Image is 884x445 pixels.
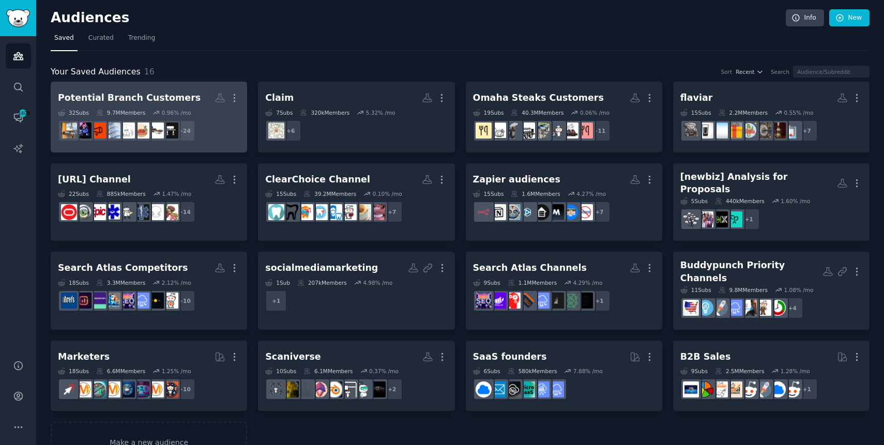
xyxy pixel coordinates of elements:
img: seo_saas [548,293,564,309]
img: Notion [490,204,506,220]
img: cocktails [784,122,800,139]
a: B2B Sales9Subs2.5MMembers1.28% /mo+1salesdevelopmentB2BSaaSstartupssalessalestechniquesb2b_salesB... [673,341,870,411]
div: 7.88 % /mo [573,367,603,375]
img: augmentedreality [355,381,371,397]
img: B2BSaaS [770,381,786,397]
div: Search [771,68,789,75]
a: Saved [51,30,78,51]
img: furniture [148,122,164,139]
div: Search Atlas Channels [473,262,587,274]
img: GiftIdeas [726,122,742,139]
input: Audience/Subreddit [793,66,870,78]
span: Your Saved Audiences [51,66,141,79]
span: 1408 [18,110,27,117]
div: Search Atlas Competitors [58,262,188,274]
img: seogrowth [490,293,506,309]
img: bigseo [519,293,535,309]
div: 6.1M Members [303,367,353,375]
a: Buddypunch Priority Channels11Subs9.8MMembers1.08% /mo+4ManicTimehumanresourcessweatystartupSaaSs... [673,252,870,330]
div: + 7 [796,120,818,142]
img: BBQ [519,122,535,139]
img: DentalHygiene [268,204,284,220]
img: dinner [490,122,506,139]
div: 11 Sub s [680,286,711,294]
div: 0.37 % /mo [369,367,399,375]
span: Curated [88,34,114,43]
div: Scaniverse [265,350,321,363]
img: B2BSales [697,381,713,397]
img: DigitalMarketing [104,381,120,397]
div: 2.2M Members [719,109,768,116]
div: [newbiz] Analysis for Proposals [680,171,837,196]
img: Entrepreneur [697,300,713,316]
img: Lawyertalk [562,122,578,139]
img: DentalAssistant [283,204,299,220]
img: cookingtonight [476,122,492,139]
a: Search Atlas Channels9Subs1.1MMembers4.29% /mo+1AiForSmallBusinesstopaitoolsseo_saasSaaSbigseoTec... [466,252,662,330]
div: 1.60 % /mo [781,197,810,205]
img: epicconsulting [90,204,106,220]
a: 1408 [6,105,31,130]
a: [newbiz] Analysis for Proposals5Subs440kMembers1.60% /mo+1AncestryAncestryDNAAgingParentsGenealogy [673,163,870,241]
img: startups [755,381,771,397]
img: AiForSmallBusiness [577,293,593,309]
div: 1.25 % /mo [162,367,191,375]
img: pelletgrills [548,122,564,139]
img: SurferSEO [75,293,92,309]
div: 9 Sub s [473,279,500,286]
img: askdentists [326,204,342,220]
div: 0.96 % /mo [162,109,191,116]
a: Potential Branch Customers32Subs9.7MMembers0.96% /mo+24StandingDeskfurnitureinteriordecoratingInt... [51,82,247,152]
img: ClassActionLawsuitUSA [268,122,284,139]
div: 2.12 % /mo [162,279,191,286]
a: Claim7Subs320kMembers5.32% /mo+6ClassActionLawsuitUSA [258,82,454,152]
img: SEO_Digital_Marketing [119,293,135,309]
img: tequila [755,122,771,139]
img: whatsnewinSEO [148,293,164,309]
img: topaitools [562,293,578,309]
img: PPC [61,381,77,397]
a: socialmediamarketing1Sub207kMembers4.98% /mo+1 [258,252,454,330]
img: Affiliatemarketing [90,381,106,397]
div: + 14 [174,201,195,223]
a: Zapier audiences15Subs1.6MMembers4.27% /mo+7nocodeMarketingHelpmailScriptselfhostedParseurNoCodeA... [466,163,662,241]
div: 7 Sub s [265,109,293,116]
div: + 1 [796,378,818,400]
div: 15 Sub s [680,109,711,116]
a: flaviar15Subs2.2MMembers0.55% /mo+7cocktailscognactequilarumGiftIdeasvodkaalcoholScotch [673,82,870,152]
div: 10 Sub s [265,367,296,375]
div: Zapier audiences [473,173,560,186]
img: SaaS [548,381,564,397]
div: 15 Sub s [473,190,504,197]
img: alcohol [697,122,713,139]
img: localseo [162,293,178,309]
div: 1.08 % /mo [784,286,814,294]
img: socialmedia [162,381,178,397]
img: 3Dmodeling [312,381,328,397]
a: SaaS founders6Subs580kMembers7.88% /moSaaSSaaSSalesmicrosaasNoCodeSaaSSaaS_Email_MarketingB2BSaaS [466,341,662,411]
img: 3Dprinting [341,381,357,397]
img: NoCodeSaaS [505,381,521,397]
img: NoCodeAIAutomation [505,204,521,220]
img: SEO [133,381,149,397]
div: [URL] Channel [58,173,131,186]
button: Recent [736,68,764,75]
img: GirlDinner [577,122,593,139]
img: FoodPorn [355,204,371,220]
img: ahrefs [61,293,77,309]
div: + 11 [589,120,611,142]
img: humanresources [755,300,771,316]
div: 440k Members [715,197,765,205]
img: interiordecorating [133,122,149,139]
a: Scaniverse10Subs6.1MMembers0.37% /mo+23DModellingTutorialaugmentedreality3Dprintingblender3Dmodel... [258,341,454,411]
img: SaaS [534,293,550,309]
img: B2BSaaS [476,381,492,397]
img: Teethcare [312,204,328,220]
div: + 24 [174,120,195,142]
img: microsaas [519,381,535,397]
div: + 7 [589,201,611,223]
div: + 4 [782,297,803,319]
img: photogrammetry [268,381,284,397]
div: socialmediamarketing [265,262,378,274]
div: 885k Members [96,190,146,197]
